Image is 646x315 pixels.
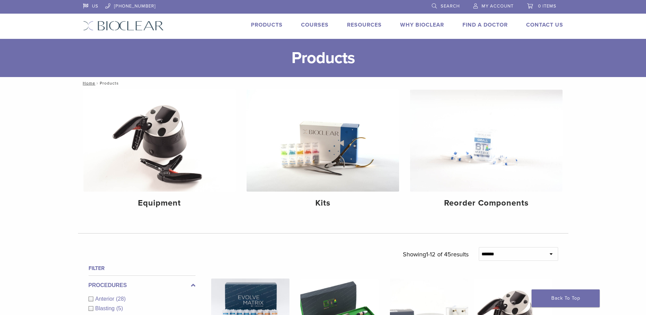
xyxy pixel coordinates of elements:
[95,305,116,311] span: Blasting
[426,251,451,258] span: 1-12 of 45
[538,3,556,9] span: 0 items
[95,296,116,302] span: Anterior
[301,21,329,28] a: Courses
[532,289,600,307] a: Back To Top
[252,197,394,209] h4: Kits
[347,21,382,28] a: Resources
[83,90,236,192] img: Equipment
[81,81,95,86] a: Home
[95,81,100,85] span: /
[410,90,563,192] img: Reorder Components
[482,3,514,9] span: My Account
[526,21,563,28] a: Contact Us
[441,3,460,9] span: Search
[78,77,568,89] nav: Products
[89,264,195,272] h4: Filter
[89,197,231,209] h4: Equipment
[403,247,469,261] p: Showing results
[400,21,444,28] a: Why Bioclear
[247,90,399,214] a: Kits
[116,305,123,311] span: (5)
[251,21,283,28] a: Products
[410,90,563,214] a: Reorder Components
[83,90,236,214] a: Equipment
[83,21,164,31] img: Bioclear
[116,296,126,302] span: (28)
[247,90,399,192] img: Kits
[415,197,557,209] h4: Reorder Components
[89,281,195,289] label: Procedures
[462,21,508,28] a: Find A Doctor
